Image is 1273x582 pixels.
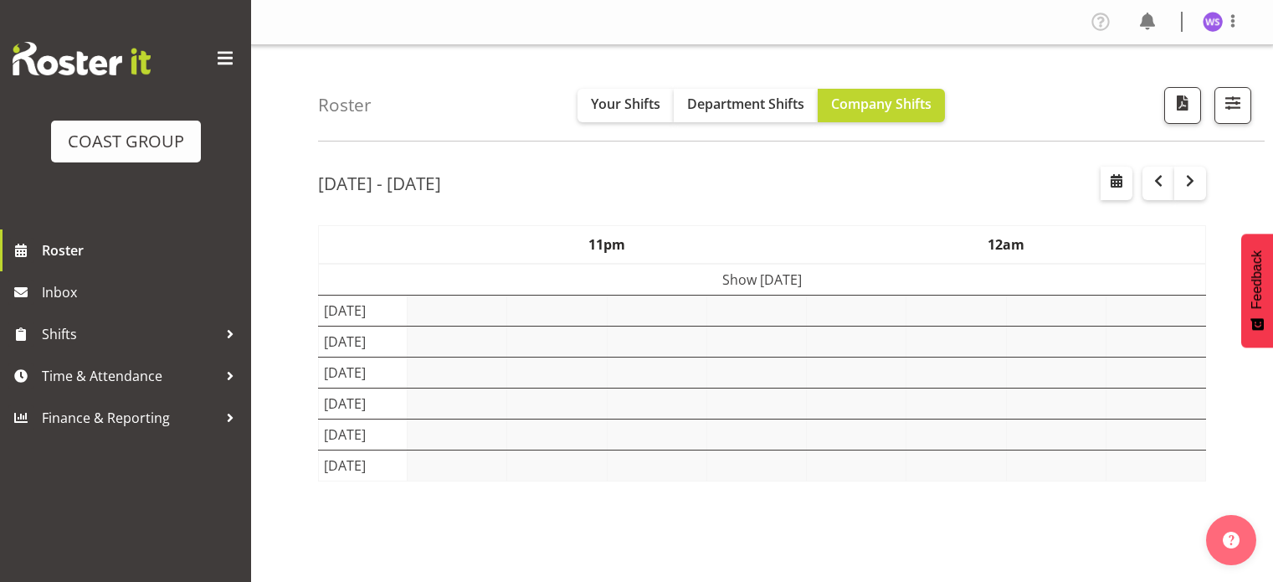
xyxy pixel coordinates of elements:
[1203,12,1223,32] img: william-sailisburry1146.jpg
[577,89,674,122] button: Your Shifts
[42,238,243,263] span: Roster
[1223,532,1240,549] img: help-xxl-2.png
[1101,167,1132,200] button: Select a specific date within the roster.
[42,405,218,430] span: Finance & Reporting
[42,280,243,305] span: Inbox
[1214,87,1251,124] button: Filter Shifts
[319,450,408,481] td: [DATE]
[1250,250,1265,309] span: Feedback
[319,388,408,419] td: [DATE]
[42,322,218,347] span: Shifts
[42,363,218,389] span: Time & Attendance
[1164,87,1201,124] button: Download a PDF of the roster according to the set date range.
[408,225,807,264] th: 11pm
[807,225,1206,264] th: 12am
[818,89,945,122] button: Company Shifts
[319,326,408,357] td: [DATE]
[319,419,408,450] td: [DATE]
[319,264,1206,296] td: Show [DATE]
[1241,234,1273,348] button: Feedback - Show survey
[319,295,408,326] td: [DATE]
[687,95,804,113] span: Department Shifts
[591,95,660,113] span: Your Shifts
[318,95,372,115] h4: Roster
[13,42,151,75] img: Rosterit website logo
[318,173,441,194] h2: [DATE] - [DATE]
[831,95,932,113] span: Company Shifts
[68,129,184,154] div: COAST GROUP
[674,89,818,122] button: Department Shifts
[319,357,408,388] td: [DATE]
